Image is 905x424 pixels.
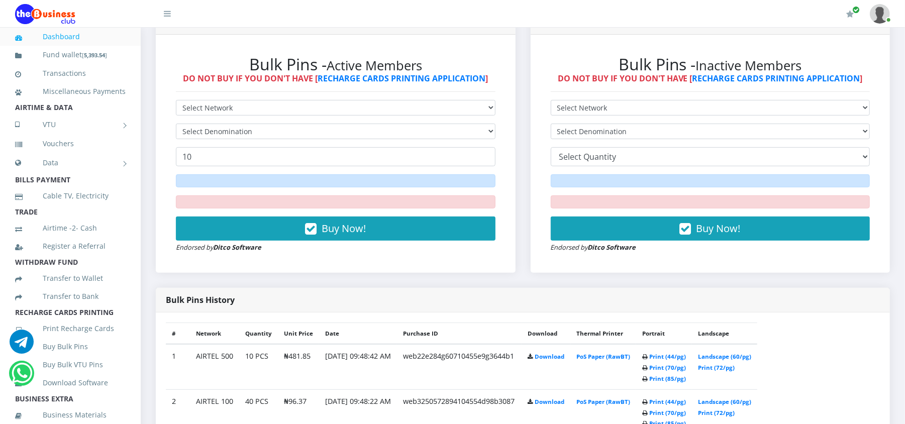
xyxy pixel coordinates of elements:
th: Landscape [692,323,757,345]
strong: Bulk Pins History [166,294,235,305]
a: Transactions [15,62,126,85]
th: Thermal Printer [570,323,636,345]
span: Renew/Upgrade Subscription [852,6,860,14]
a: Print (44/pg) [649,398,686,405]
th: Unit Price [278,323,319,345]
a: Print (70/pg) [649,364,686,371]
a: Airtime -2- Cash [15,217,126,240]
a: PoS Paper (RawBT) [576,353,630,360]
a: Transfer to Wallet [15,267,126,290]
strong: Ditco Software [213,243,261,252]
a: Download Software [15,371,126,394]
th: Quantity [239,323,278,345]
th: Date [319,323,397,345]
td: [DATE] 09:48:42 AM [319,344,397,389]
th: Download [522,323,570,345]
a: PoS Paper (RawBT) [576,398,630,405]
a: RECHARGE CARDS PRINTING APPLICATION [692,73,860,84]
small: Active Members [327,57,422,74]
a: Print Recharge Cards [15,317,126,340]
th: Network [190,323,239,345]
a: Landscape (60/pg) [698,353,751,360]
th: Portrait [636,323,692,345]
a: Print (72/pg) [698,364,735,371]
td: AIRTEL 500 [190,344,239,389]
h2: Bulk Pins - [176,55,495,74]
a: Dashboard [15,25,126,48]
a: Miscellaneous Payments [15,80,126,103]
td: web22e284g60710455e9g3644b1 [397,344,522,389]
strong: Ditco Software [588,243,636,252]
th: Purchase ID [397,323,522,345]
a: Landscape (60/pg) [698,398,751,405]
th: # [166,323,190,345]
button: Buy Now! [176,217,495,241]
a: Transfer to Bank [15,285,126,308]
strong: DO NOT BUY IF YOU DON'T HAVE [ ] [558,73,863,84]
a: Chat for support [10,337,34,354]
i: Renew/Upgrade Subscription [846,10,854,18]
strong: DO NOT BUY IF YOU DON'T HAVE [ ] [183,73,488,84]
a: Download [535,398,564,405]
a: Download [535,353,564,360]
img: User [870,4,890,24]
a: Print (85/pg) [649,375,686,382]
td: 1 [166,344,190,389]
img: Logo [15,4,75,24]
a: Buy Bulk VTU Pins [15,353,126,376]
td: 10 PCS [239,344,278,389]
a: Register a Referral [15,235,126,258]
a: RECHARGE CARDS PRINTING APPLICATION [318,73,485,84]
h2: Bulk Pins - [551,55,870,74]
a: Vouchers [15,132,126,155]
small: Inactive Members [696,57,802,74]
small: [ ] [82,51,107,59]
input: Enter Quantity [176,147,495,166]
a: Cable TV, Electricity [15,184,126,207]
a: Buy Bulk Pins [15,335,126,358]
a: Fund wallet[5,393.54] [15,43,126,67]
a: Data [15,150,126,175]
a: Print (72/pg) [698,409,735,416]
a: Chat for support [12,369,32,385]
span: Buy Now! [322,222,366,235]
td: ₦481.85 [278,344,319,389]
a: VTU [15,112,126,137]
b: 5,393.54 [84,51,105,59]
button: Buy Now! [551,217,870,241]
a: Print (44/pg) [649,353,686,360]
span: Buy Now! [696,222,741,235]
a: Print (70/pg) [649,409,686,416]
small: Endorsed by [176,243,261,252]
small: Endorsed by [551,243,636,252]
